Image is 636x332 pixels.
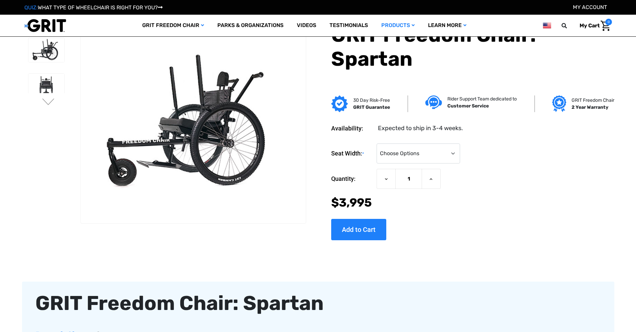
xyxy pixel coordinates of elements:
p: Rider Support Team dedicated to [447,95,517,102]
button: Go to slide 2 of 4 [41,98,55,106]
a: GRIT Freedom Chair [136,15,211,36]
img: Cart [601,21,610,31]
div: GRIT Freedom Chair: Spartan [35,288,601,318]
strong: 2 Year Warranty [572,104,608,110]
img: us.png [543,21,551,30]
img: GRIT All-Terrain Wheelchair and Mobility Equipment [24,19,66,32]
strong: Customer Service [447,103,489,109]
img: Grit freedom [552,95,566,112]
iframe: Tidio Chat [545,289,633,320]
dt: Availability: [331,124,373,133]
p: GRIT Freedom Chair [572,97,614,104]
label: Seat Width: [331,143,373,164]
span: 0 [605,19,612,25]
a: Cart with 0 items [575,19,612,33]
img: Customer service [425,95,442,109]
a: Products [375,15,421,36]
a: Testimonials [323,15,375,36]
dd: Expected to ship in 3-4 weeks. [378,124,463,133]
img: GRIT Freedom Chair: Spartan [28,38,65,62]
a: Videos [290,15,323,36]
p: 30 Day Risk-Free [353,97,390,104]
a: Learn More [421,15,473,36]
input: Add to Cart [331,219,386,240]
span: My Cart [580,22,600,29]
label: Quantity: [331,169,373,189]
span: QUIZ: [24,4,38,11]
strong: GRIT Guarantee [353,104,390,110]
a: Parks & Organizations [211,15,290,36]
a: Account [573,4,607,10]
h1: GRIT Freedom Chair: Spartan [331,23,612,71]
input: Search [565,19,575,33]
a: QUIZ:WHAT TYPE OF WHEELCHAIR IS RIGHT FOR YOU? [24,4,163,11]
span: $3,995 [331,196,372,210]
img: GRIT Freedom Chair: Spartan [28,74,65,98]
img: GRIT Freedom Chair: Spartan [81,48,306,198]
img: GRIT Guarantee [331,95,348,112]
